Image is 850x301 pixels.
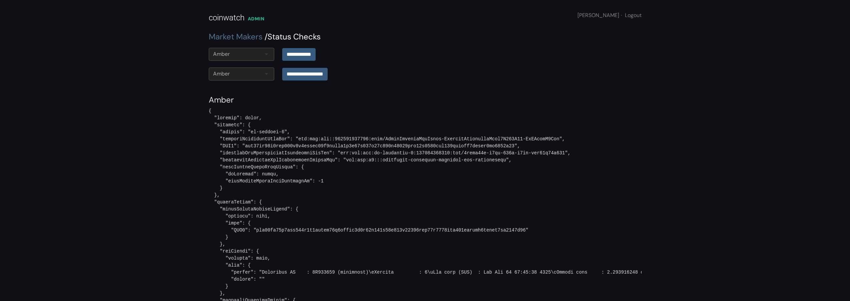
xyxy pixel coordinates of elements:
[625,12,642,19] a: Logout
[213,70,230,78] div: Amber
[209,31,263,42] a: Market Makers
[248,15,265,22] div: ADMIN
[213,50,230,58] div: Amber
[209,95,642,105] h4: Amber
[577,11,642,19] div: [PERSON_NAME]
[209,31,642,43] div: Status Checks
[621,12,622,19] span: ·
[265,31,268,42] span: /
[209,12,244,24] div: coinwatch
